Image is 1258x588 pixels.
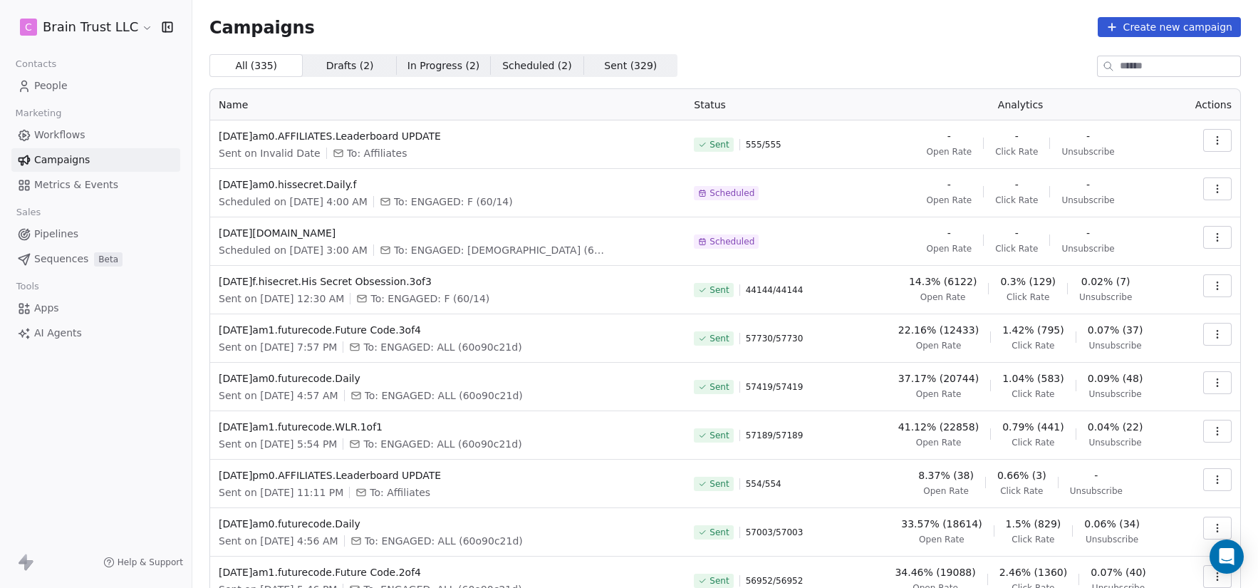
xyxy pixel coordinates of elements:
[363,340,521,354] span: To: ENGAGED: ALL (60o90c21d)
[1012,388,1054,400] span: Click Rate
[746,430,804,441] span: 57189 / 57189
[219,420,677,434] span: [DATE]am1.futurecode.WLR.1of1
[746,575,804,587] span: 56952 / 56952
[898,420,979,434] span: 41.12% (22858)
[219,485,343,500] span: Sent on [DATE] 11:11 PM
[103,557,183,568] a: Help & Support
[1088,323,1143,337] span: 0.07% (37)
[219,437,337,451] span: Sent on [DATE] 5:54 PM
[1081,274,1130,289] span: 0.02% (7)
[34,227,78,242] span: Pipelines
[995,195,1038,206] span: Click Rate
[219,177,677,192] span: [DATE]am0.hissecret.Daily.f
[746,381,804,393] span: 57419 / 57419
[34,78,68,93] span: People
[1088,340,1141,351] span: Unsubscribe
[1002,323,1064,337] span: 1.42% (795)
[9,103,68,124] span: Marketing
[394,195,513,209] span: To: ENGAGED: F (60/14)
[1012,437,1054,448] span: Click Rate
[999,565,1067,579] span: 2.46% (1360)
[927,195,972,206] span: Open Rate
[11,222,180,246] a: Pipelines
[709,381,729,393] span: Sent
[746,139,781,150] span: 555 / 555
[34,128,85,143] span: Workflows
[11,148,180,172] a: Campaigns
[1086,534,1138,545] span: Unsubscribe
[709,187,754,199] span: Scheduled
[347,146,407,160] span: To: Affiliates
[1015,129,1019,143] span: -
[1002,420,1064,434] span: 0.79% (441)
[365,388,523,403] span: To: ENGAGED: ALL (60o90c21d)
[746,527,804,538] span: 57003 / 57003
[920,292,966,303] span: Open Rate
[118,557,183,568] span: Help & Support
[326,58,374,73] span: Drafts ( 2 )
[219,323,677,337] span: [DATE]am1.futurecode.Future Code.3of4
[1079,292,1132,303] span: Unsubscribe
[219,226,677,240] span: [DATE][DOMAIN_NAME]
[923,485,969,497] span: Open Rate
[1015,226,1019,240] span: -
[947,129,951,143] span: -
[34,326,82,341] span: AI Agents
[1086,129,1090,143] span: -
[94,252,123,267] span: Beta
[17,15,152,39] button: CBrain Trust LLC
[947,226,951,240] span: -
[1088,388,1141,400] span: Unsubscribe
[1088,437,1141,448] span: Unsubscribe
[709,430,729,441] span: Sent
[746,333,804,344] span: 57730 / 57730
[219,243,368,257] span: Scheduled on [DATE] 3:00 AM
[25,20,32,34] span: C
[1061,195,1114,206] span: Unsubscribe
[219,517,677,531] span: [DATE]am0.futurecode.Daily
[10,202,47,223] span: Sales
[709,478,729,490] span: Sent
[895,565,975,579] span: 34.46% (19088)
[1006,517,1061,531] span: 1.5% (829)
[746,284,804,296] span: 44144 / 44144
[11,247,180,271] a: SequencesBeta
[219,388,338,403] span: Sent on [DATE] 4:57 AM
[947,177,951,192] span: -
[709,284,729,296] span: Sent
[219,534,338,548] span: Sent on [DATE] 4:56 AM
[916,437,962,448] span: Open Rate
[1012,340,1054,351] span: Click Rate
[219,565,677,579] span: [DATE]am1.futurecode.Future Code.2of4
[709,333,729,344] span: Sent
[919,534,965,545] span: Open Rate
[9,53,63,75] span: Contacts
[1088,371,1143,386] span: 0.09% (48)
[916,340,962,351] span: Open Rate
[1088,420,1143,434] span: 0.04% (22)
[1086,177,1090,192] span: -
[394,243,608,257] span: To: ENGAGED: MALE (60/14) + 1 more
[34,177,118,192] span: Metrics & Events
[746,478,781,490] span: 554 / 554
[898,371,979,386] span: 37.17% (20744)
[685,89,863,120] th: Status
[916,388,962,400] span: Open Rate
[709,139,729,150] span: Sent
[407,58,480,73] span: In Progress ( 2 )
[11,123,180,147] a: Workflows
[34,252,88,267] span: Sequences
[1091,565,1146,579] span: 0.07% (40)
[219,292,344,306] span: Sent on [DATE] 12:30 AM
[219,146,321,160] span: Sent on Invalid Date
[918,468,974,483] span: 8.37% (38)
[909,274,977,289] span: 14.3% (6122)
[11,173,180,197] a: Metrics & Events
[219,195,368,209] span: Scheduled on [DATE] 4:00 AM
[709,575,729,587] span: Sent
[219,340,337,354] span: Sent on [DATE] 7:57 PM
[901,517,982,531] span: 33.57% (18614)
[1061,146,1114,158] span: Unsubscribe
[927,146,972,158] span: Open Rate
[209,17,315,37] span: Campaigns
